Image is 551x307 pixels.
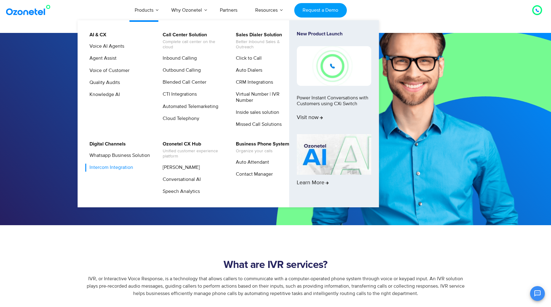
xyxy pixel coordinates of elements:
[232,31,297,51] a: Sales Dialer SolutionBetter Inbound Sales & Outreach
[159,54,198,62] a: Inbound Calling
[232,90,297,104] a: Virtual Number | IVR Number
[297,46,371,86] img: New-Project-17.png
[85,164,134,171] a: Intercom Integration
[85,152,151,159] a: Whatsapp Business Solution
[232,170,274,178] a: Contact Manager
[159,103,219,110] a: Automated Telemarketing
[294,3,347,18] a: Request a Demo
[85,91,121,98] a: Knowledge AI
[530,286,545,301] button: Open chat
[232,121,283,128] a: Missed Call Solutions
[85,54,117,62] a: Agent Assist
[159,31,224,51] a: Call Center SolutionComplete call center on the cloud
[232,78,274,86] a: CRM Integrations
[159,115,200,122] a: Cloud Telephony
[159,66,202,74] a: Outbound Calling
[232,158,270,166] a: Auto Attendant
[297,180,329,186] span: Learn More
[159,164,201,171] a: [PERSON_NAME]
[163,39,223,50] span: Complete call center on the cloud
[87,276,465,297] span: IVR, or Interactive Voice Response, is a technology that allows callers to communicate with a com...
[232,54,263,62] a: Click to Call
[85,140,127,148] a: Digital Channels
[236,149,289,154] span: Organize your calls
[159,90,198,98] a: CTI Integrations
[159,188,201,195] a: Speech Analytics
[85,42,125,50] a: Voice AI Agents
[85,79,121,86] a: Quality Audits
[159,78,207,86] a: Blended Call Center
[85,67,130,74] a: Voice of Customer
[297,114,323,121] span: Visit now
[159,140,224,160] a: Ozonetel CX HubUnified customer experience platform
[232,109,280,116] a: Inside sales solution
[232,66,263,74] a: Auto Dialers
[297,134,371,175] img: AI
[85,31,107,39] a: AI & CX
[232,140,290,155] a: Business Phone SystemOrganize your calls
[83,259,468,271] h2: What are IVR services?
[297,31,371,132] a: New Product LaunchPower Instant Conversations with Customers using CXi SwitchVisit now
[159,176,202,183] a: Conversational AI
[163,149,223,159] span: Unified customer experience platform
[236,39,296,50] span: Better Inbound Sales & Outreach
[297,134,371,197] a: Learn More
